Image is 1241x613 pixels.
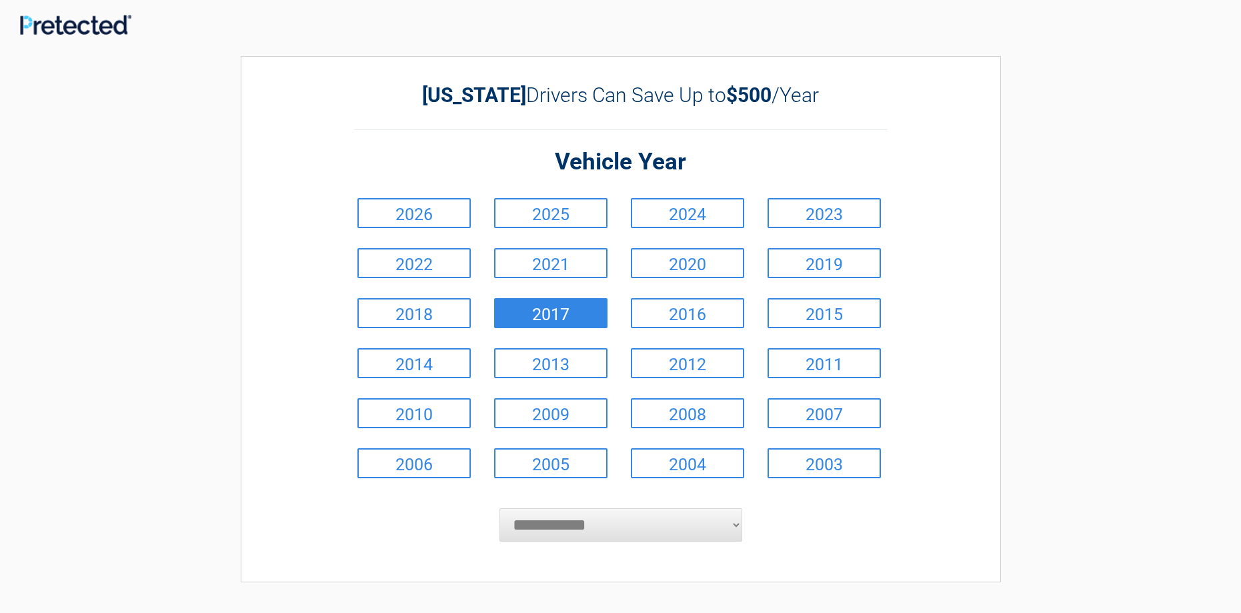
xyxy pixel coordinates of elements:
a: 2011 [768,348,881,378]
h2: Drivers Can Save Up to /Year [354,83,888,107]
a: 2004 [631,448,744,478]
a: 2006 [357,448,471,478]
img: Main Logo [20,15,131,35]
a: 2008 [631,398,744,428]
a: 2015 [768,298,881,328]
a: 2024 [631,198,744,228]
a: 2003 [768,448,881,478]
a: 2023 [768,198,881,228]
b: [US_STATE] [422,83,526,107]
a: 2014 [357,348,471,378]
b: $500 [726,83,772,107]
a: 2005 [494,448,607,478]
a: 2018 [357,298,471,328]
a: 2021 [494,248,607,278]
a: 2019 [768,248,881,278]
a: 2026 [357,198,471,228]
a: 2016 [631,298,744,328]
a: 2012 [631,348,744,378]
a: 2013 [494,348,607,378]
a: 2017 [494,298,607,328]
a: 2010 [357,398,471,428]
h2: Vehicle Year [354,147,888,178]
a: 2022 [357,248,471,278]
a: 2025 [494,198,607,228]
a: 2007 [768,398,881,428]
a: 2020 [631,248,744,278]
a: 2009 [494,398,607,428]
